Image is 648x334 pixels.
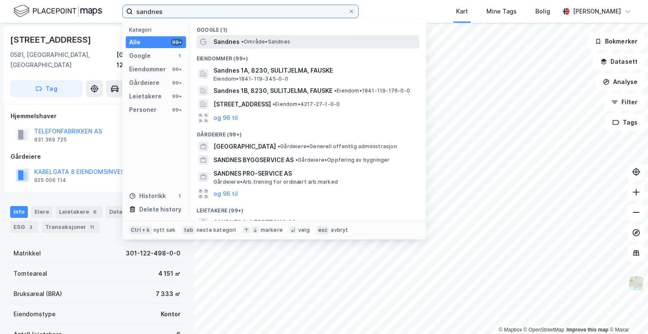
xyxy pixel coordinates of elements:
[13,289,62,299] div: Bruksareal (BRA)
[13,269,47,279] div: Tomteareal
[42,221,100,233] div: Transaksjoner
[261,227,283,234] div: markere
[129,37,140,47] div: Alle
[13,248,41,258] div: Matrikkel
[133,5,348,18] input: Søk på adresse, matrikkel, gårdeiere, leietakere eller personer
[567,327,608,333] a: Improve this map
[129,51,151,61] div: Google
[241,38,244,45] span: •
[11,152,184,162] div: Gårdeiere
[588,33,645,50] button: Bokmerker
[171,39,183,46] div: 99+
[628,275,644,291] img: Z
[593,53,645,70] button: Datasett
[499,327,522,333] a: Mapbox
[596,73,645,90] button: Analyse
[213,37,240,47] span: Sandnes
[129,91,162,101] div: Leietakere
[295,157,390,163] span: Gårdeiere • Oppføring av bygninger
[213,217,296,228] span: SANDNES & JÆRBETONG AS
[190,201,426,216] div: Leietakere (99+)
[182,226,195,234] div: tab
[331,227,348,234] div: avbryt
[213,76,288,82] span: Eiendom • 1841-119-345-0-0
[129,27,186,33] div: Kategori
[10,33,93,46] div: [STREET_ADDRESS]
[176,52,183,59] div: 1
[10,50,116,70] div: 0581, [GEOGRAPHIC_DATA], [GEOGRAPHIC_DATA]
[334,87,410,94] span: Eiendom • 1841-119-176-0-0
[156,289,181,299] div: 7 333 ㎡
[88,223,96,231] div: 11
[171,93,183,100] div: 99+
[573,6,621,16] div: [PERSON_NAME]
[34,177,66,184] div: 925 006 114
[190,49,426,64] div: Eiendommer (99+)
[13,309,56,319] div: Eiendomstype
[197,227,236,234] div: neste kategori
[190,125,426,140] div: Gårdeiere (99+)
[278,143,397,150] span: Gårdeiere • Generell offentlig administrasjon
[190,20,426,35] div: Google (1)
[126,248,181,258] div: 301-122-498-0-0
[316,226,329,234] div: esc
[129,191,166,201] div: Historikk
[11,111,184,121] div: Hjemmelshaver
[486,6,517,16] div: Mine Tags
[606,293,648,334] div: Kontrollprogram for chat
[213,113,238,123] button: og 96 til
[10,206,28,218] div: Info
[171,106,183,113] div: 99+
[34,136,67,143] div: 931 369 725
[456,6,468,16] div: Kart
[56,206,103,218] div: Leietakere
[129,64,166,74] div: Eiendommer
[278,143,280,149] span: •
[604,94,645,111] button: Filter
[161,309,181,319] div: Kontor
[213,189,238,199] button: og 96 til
[524,327,564,333] a: OpenStreetMap
[297,219,300,225] span: •
[176,193,183,199] div: 1
[213,155,294,165] span: SANDNES BYGGSERVICE AS
[213,86,332,96] span: Sandnes 1B, 8230, SULITJELMA, FAUSKE
[139,204,181,215] div: Delete history
[213,99,271,109] span: [STREET_ADDRESS]
[171,66,183,73] div: 99+
[91,208,99,216] div: 6
[129,78,159,88] div: Gårdeiere
[13,4,102,19] img: logo.f888ab2527a4732fd821a326f86c7f29.svg
[154,227,176,234] div: nytt søk
[171,79,183,86] div: 99+
[158,269,181,279] div: 4 151 ㎡
[298,227,310,234] div: velg
[295,157,298,163] span: •
[273,101,275,107] span: •
[213,179,338,185] span: Gårdeiere • Arb.trening for ordinært arb.marked
[273,101,340,108] span: Eiendom • 4217-27-1-0-0
[605,114,645,131] button: Tags
[129,226,152,234] div: Ctrl + k
[213,65,416,76] span: Sandnes 1A, 8230, SULITJELMA, FAUSKE
[10,221,38,233] div: ESG
[606,293,648,334] iframe: Chat Widget
[334,87,337,94] span: •
[213,168,416,179] span: SANDNES PRO-SERVICE AS
[297,219,386,226] span: Leietaker • Ferdigblandet betong
[27,223,35,231] div: 3
[31,206,52,218] div: Eiere
[106,206,148,218] div: Datasett
[213,141,276,152] span: [GEOGRAPHIC_DATA]
[129,105,157,115] div: Personer
[116,50,184,70] div: [GEOGRAPHIC_DATA], 122/498
[241,38,290,45] span: Område • Sandnes
[10,80,83,97] button: Tag
[535,6,550,16] div: Bolig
